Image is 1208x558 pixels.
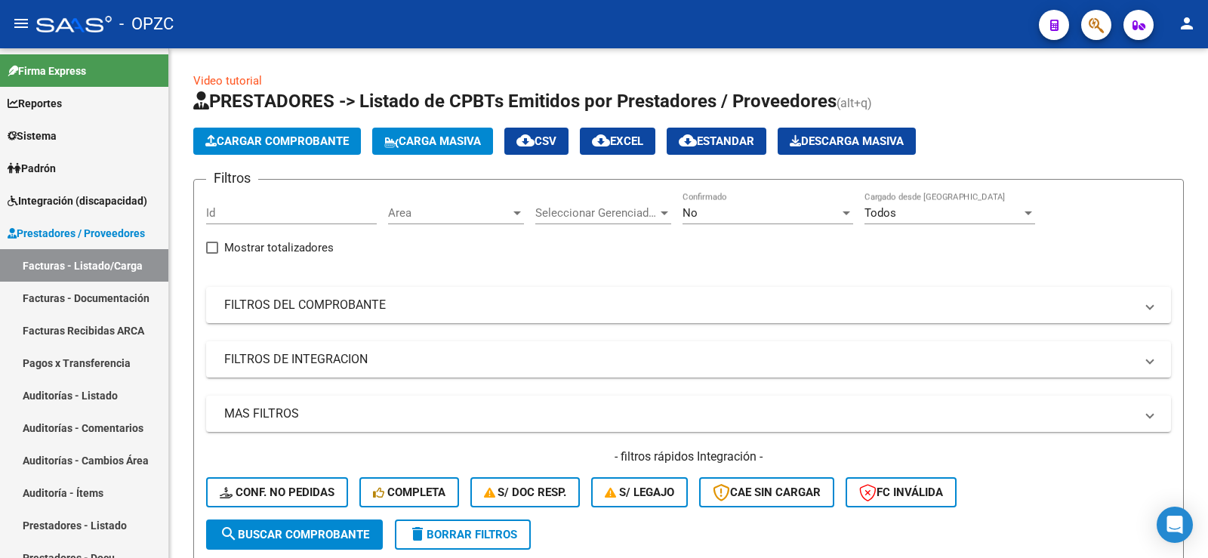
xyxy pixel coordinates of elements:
span: Firma Express [8,63,86,79]
button: Descarga Masiva [778,128,916,155]
span: Carga Masiva [384,134,481,148]
mat-panel-title: FILTROS DEL COMPROBANTE [224,297,1135,313]
mat-expansion-panel-header: FILTROS DEL COMPROBANTE [206,287,1171,323]
span: Descarga Masiva [790,134,904,148]
button: Carga Masiva [372,128,493,155]
span: CSV [516,134,556,148]
span: (alt+q) [837,96,872,110]
span: PRESTADORES -> Listado de CPBTs Emitidos por Prestadores / Proveedores [193,91,837,112]
span: S/ Doc Resp. [484,486,567,499]
span: Integración (discapacidad) [8,193,147,209]
mat-icon: cloud_download [516,131,535,150]
span: Buscar Comprobante [220,528,369,541]
button: Buscar Comprobante [206,519,383,550]
button: CSV [504,128,569,155]
span: FC Inválida [859,486,943,499]
span: Cargar Comprobante [205,134,349,148]
button: Conf. no pedidas [206,477,348,507]
span: Area [388,206,510,220]
span: Estandar [679,134,754,148]
mat-icon: person [1178,14,1196,32]
mat-icon: search [220,525,238,543]
span: Todos [864,206,896,220]
button: Borrar Filtros [395,519,531,550]
span: Completa [373,486,445,499]
span: EXCEL [592,134,643,148]
button: S/ Doc Resp. [470,477,581,507]
mat-expansion-panel-header: FILTROS DE INTEGRACION [206,341,1171,378]
span: Sistema [8,128,57,144]
mat-panel-title: FILTROS DE INTEGRACION [224,351,1135,368]
span: - OPZC [119,8,174,41]
span: Padrón [8,160,56,177]
mat-icon: menu [12,14,30,32]
mat-icon: cloud_download [592,131,610,150]
button: FC Inválida [846,477,957,507]
button: S/ legajo [591,477,688,507]
span: Reportes [8,95,62,112]
button: Cargar Comprobante [193,128,361,155]
app-download-masive: Descarga masiva de comprobantes (adjuntos) [778,128,916,155]
button: EXCEL [580,128,655,155]
button: Completa [359,477,459,507]
h4: - filtros rápidos Integración - [206,449,1171,465]
mat-panel-title: MAS FILTROS [224,405,1135,422]
span: Conf. no pedidas [220,486,334,499]
span: No [683,206,698,220]
a: Video tutorial [193,74,262,88]
span: Borrar Filtros [408,528,517,541]
mat-expansion-panel-header: MAS FILTROS [206,396,1171,432]
mat-icon: cloud_download [679,131,697,150]
button: Estandar [667,128,766,155]
span: Mostrar totalizadores [224,239,334,257]
button: CAE SIN CARGAR [699,477,834,507]
mat-icon: delete [408,525,427,543]
span: Prestadores / Proveedores [8,225,145,242]
span: S/ legajo [605,486,674,499]
div: Open Intercom Messenger [1157,507,1193,543]
span: CAE SIN CARGAR [713,486,821,499]
span: Seleccionar Gerenciador [535,206,658,220]
h3: Filtros [206,168,258,189]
